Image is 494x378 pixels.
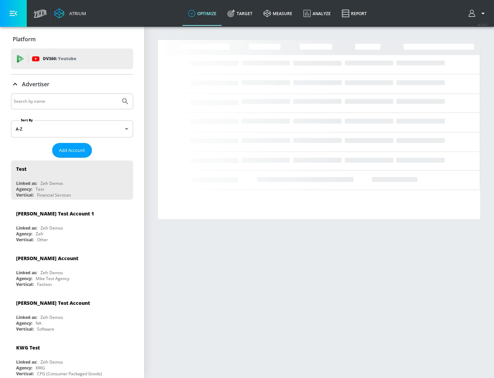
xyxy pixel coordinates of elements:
[40,314,63,320] div: Zefr Demos
[36,276,69,281] div: Mike Test Agency
[16,237,34,243] div: Vertical:
[16,320,32,326] div: Agency:
[11,160,133,200] div: TestLinked as:Zefr DemosAgency:TestVertical:Financial Services
[58,55,76,62] p: Youtube
[11,48,133,69] div: DV360: Youtube
[11,120,133,137] div: A-Z
[16,210,94,217] div: [PERSON_NAME] Test Account 1
[11,205,133,244] div: [PERSON_NAME] Test Account 1Linked as:Zefr DemosAgency:ZefrVertical:Other
[36,320,42,326] div: NA
[37,237,48,243] div: Other
[478,23,487,26] span: v 4.24.0
[13,35,36,43] p: Platform
[67,10,86,16] div: Atrium
[16,344,40,351] div: KWG Test
[40,359,63,365] div: Zefr Demos
[16,166,26,172] div: Test
[16,326,34,332] div: Vertical:
[16,270,37,276] div: Linked as:
[11,294,133,334] div: [PERSON_NAME] Test AccountLinked as:Zefr DemosAgency:NAVertical:Software
[36,231,44,237] div: Zefr
[16,281,34,287] div: Vertical:
[16,314,37,320] div: Linked as:
[222,1,258,26] a: Target
[40,270,63,276] div: Zefr Demos
[59,146,85,154] span: Add Account
[37,326,54,332] div: Software
[54,8,86,19] a: Atrium
[14,97,118,106] input: Search by name
[258,1,298,26] a: measure
[16,186,32,192] div: Agency:
[11,75,133,94] div: Advertiser
[11,30,133,49] div: Platform
[16,300,90,306] div: [PERSON_NAME] Test Account
[11,250,133,289] div: [PERSON_NAME] AccountLinked as:Zefr DemosAgency:Mike Test AgencyVertical:Fashion
[16,365,32,371] div: Agency:
[16,359,37,365] div: Linked as:
[16,180,37,186] div: Linked as:
[16,225,37,231] div: Linked as:
[43,55,76,63] p: DV360:
[16,192,34,198] div: Vertical:
[22,80,49,88] p: Advertiser
[40,225,63,231] div: Zefr Demos
[40,180,63,186] div: Zefr Demos
[16,276,32,281] div: Agency:
[183,1,222,26] a: optimize
[16,371,34,377] div: Vertical:
[37,192,71,198] div: Financial Services
[52,143,92,158] button: Add Account
[16,255,78,262] div: [PERSON_NAME] Account
[336,1,372,26] a: Report
[298,1,336,26] a: Analyze
[37,371,102,377] div: CPG (Consumer Packaged Goods)
[36,186,44,192] div: Test
[20,118,34,122] label: Sort By
[36,365,45,371] div: KWG
[16,231,32,237] div: Agency:
[37,281,52,287] div: Fashion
